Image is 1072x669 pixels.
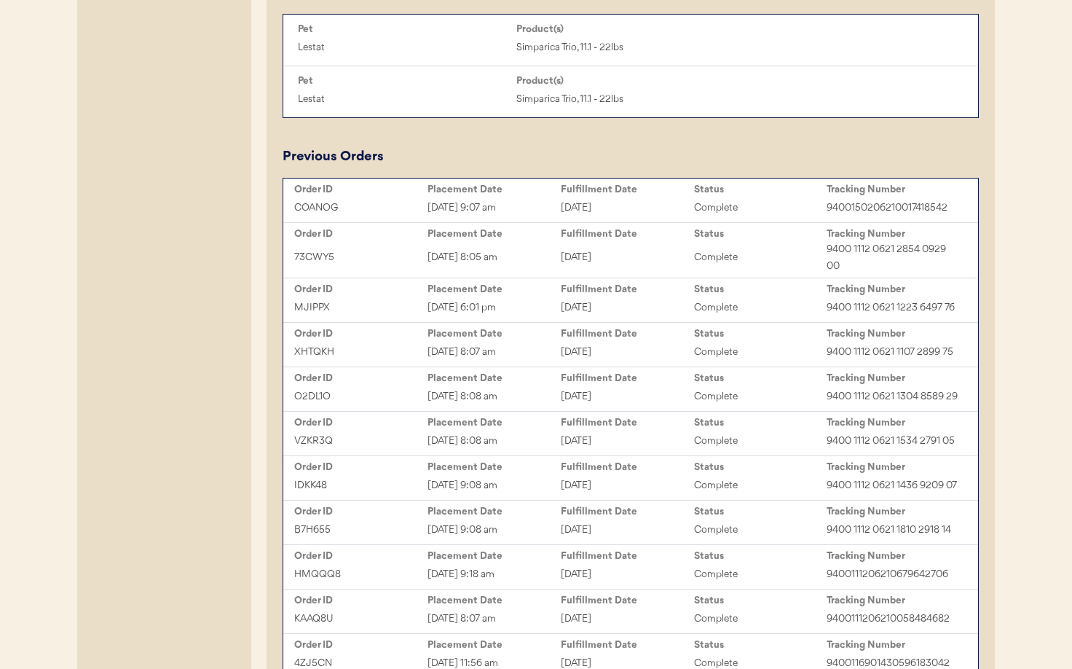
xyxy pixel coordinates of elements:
div: Order ID [294,417,427,429]
div: Fulfillment Date [561,228,694,240]
div: Placement Date [427,506,561,517]
div: Complete [694,566,827,583]
div: 9400 1112 0621 1223 6497 76 [827,300,960,316]
div: Tracking Number [827,417,960,429]
div: Status [694,639,827,651]
div: Status [694,461,827,473]
div: Fulfillment Date [561,417,694,429]
div: Tracking Number [827,328,960,340]
div: 9400 1112 0621 1534 2791 05 [827,433,960,450]
div: [DATE] [561,611,694,627]
div: 9400 1112 0621 1107 2899 75 [827,344,960,361]
div: Fulfillment Date [561,461,694,473]
div: 73CWY5 [294,249,427,266]
div: 9400 1112 0621 2854 0929 00 [827,241,960,275]
div: Fulfillment Date [561,328,694,340]
div: [DATE] [561,433,694,450]
div: COANOG [294,200,427,216]
div: [DATE] 8:08 am [427,433,561,450]
div: Status [694,228,827,240]
div: Pet [298,75,516,87]
div: Tracking Number [827,184,960,195]
div: Status [694,328,827,340]
div: Complete [694,433,827,450]
div: [DATE] [561,388,694,405]
div: Tracking Number [827,283,960,295]
div: Tracking Number [827,506,960,517]
div: [DATE] [561,566,694,583]
div: Fulfillment Date [561,506,694,517]
div: Previous Orders [283,147,384,167]
div: Placement Date [427,228,561,240]
div: [DATE] 9:18 am [427,566,561,583]
div: VZKR3Q [294,433,427,450]
div: Tracking Number [827,372,960,384]
div: Lestat [298,39,516,56]
div: Fulfillment Date [561,283,694,295]
div: [DATE] [561,200,694,216]
div: Fulfillment Date [561,550,694,562]
div: Simparica Trio, 11.1 - 22lbs [516,91,735,108]
div: Status [694,595,827,606]
div: Placement Date [427,372,561,384]
div: Tracking Number [827,595,960,606]
div: Placement Date [427,461,561,473]
div: Placement Date [427,550,561,562]
div: O2DL1O [294,388,427,405]
div: Placement Date [427,184,561,195]
div: [DATE] [561,249,694,266]
div: Order ID [294,228,427,240]
div: Complete [694,300,827,316]
div: Complete [694,344,827,361]
div: Tracking Number [827,550,960,562]
div: [DATE] 9:08 am [427,522,561,539]
div: Order ID [294,372,427,384]
div: Status [694,417,827,429]
div: 9400150206210017418542 [827,200,960,216]
div: 9400111206210058484682 [827,611,960,627]
div: Order ID [294,639,427,651]
div: Fulfillment Date [561,372,694,384]
div: Order ID [294,184,427,195]
div: Placement Date [427,328,561,340]
div: Status [694,550,827,562]
div: Order ID [294,506,427,517]
div: MJIPPX [294,300,427,316]
div: HMQQQ8 [294,566,427,583]
div: Fulfillment Date [561,184,694,195]
div: Fulfillment Date [561,639,694,651]
div: Placement Date [427,417,561,429]
div: Status [694,372,827,384]
div: 9400 1112 0621 1304 8589 29 [827,388,960,405]
div: [DATE] 6:01 pm [427,300,561,316]
div: [DATE] [561,300,694,316]
div: Product(s) [516,75,735,87]
div: Lestat [298,91,516,108]
div: Complete [694,522,827,539]
div: Status [694,283,827,295]
div: Order ID [294,328,427,340]
div: Status [694,184,827,195]
div: Tracking Number [827,461,960,473]
div: Status [694,506,827,517]
div: XHTQKH [294,344,427,361]
div: 9400 1112 0621 1810 2918 14 [827,522,960,539]
div: [DATE] 8:08 am [427,388,561,405]
div: [DATE] [561,344,694,361]
div: Simparica Trio, 11.1 - 22lbs [516,39,735,56]
div: [DATE] [561,477,694,494]
div: IDKK48 [294,477,427,494]
div: [DATE] 8:07 am [427,344,561,361]
div: [DATE] 9:08 am [427,477,561,494]
div: KAAQ8U [294,611,427,627]
div: [DATE] 9:07 am [427,200,561,216]
div: Product(s) [516,23,735,35]
div: [DATE] [561,522,694,539]
div: Complete [694,611,827,627]
div: Tracking Number [827,228,960,240]
div: Order ID [294,550,427,562]
div: Fulfillment Date [561,595,694,606]
div: Placement Date [427,639,561,651]
div: Placement Date [427,283,561,295]
div: Placement Date [427,595,561,606]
